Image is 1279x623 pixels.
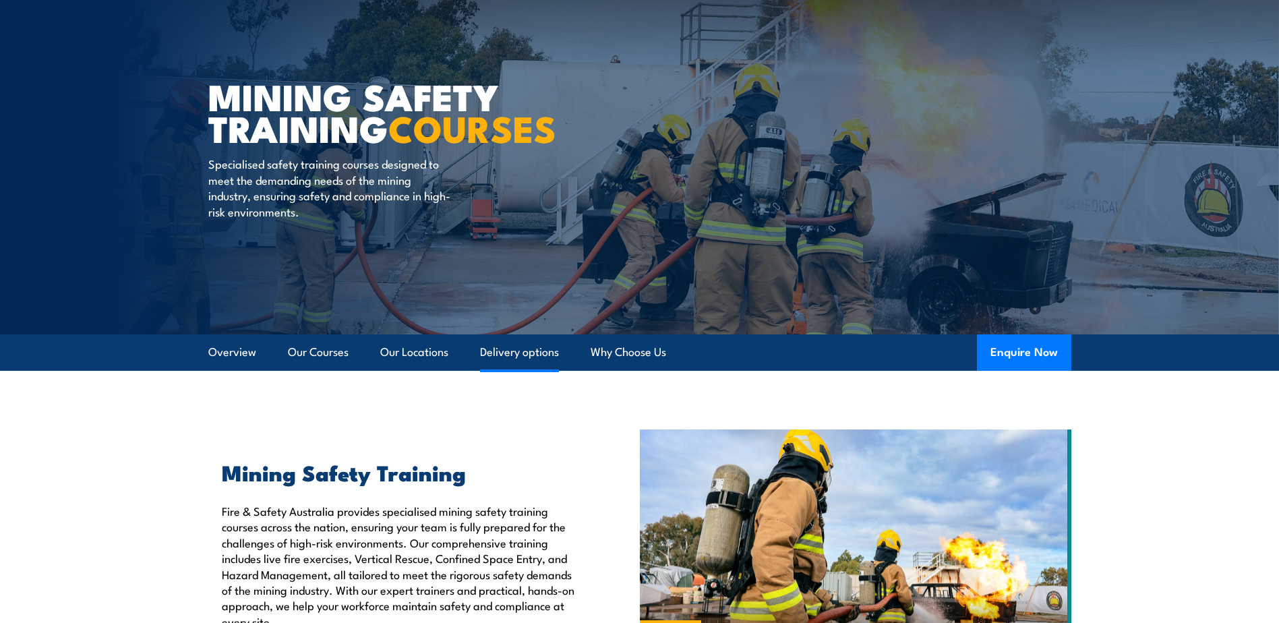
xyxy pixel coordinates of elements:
a: Our Locations [380,334,448,370]
a: Our Courses [288,334,349,370]
p: Specialised safety training courses designed to meet the demanding needs of the mining industry, ... [208,156,454,219]
a: Why Choose Us [591,334,666,370]
h2: Mining Safety Training [222,463,578,481]
a: Overview [208,334,256,370]
button: Enquire Now [977,334,1071,371]
a: Delivery options [480,334,559,370]
strong: COURSES [388,99,556,155]
h1: MINING SAFETY TRAINING [208,80,541,143]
